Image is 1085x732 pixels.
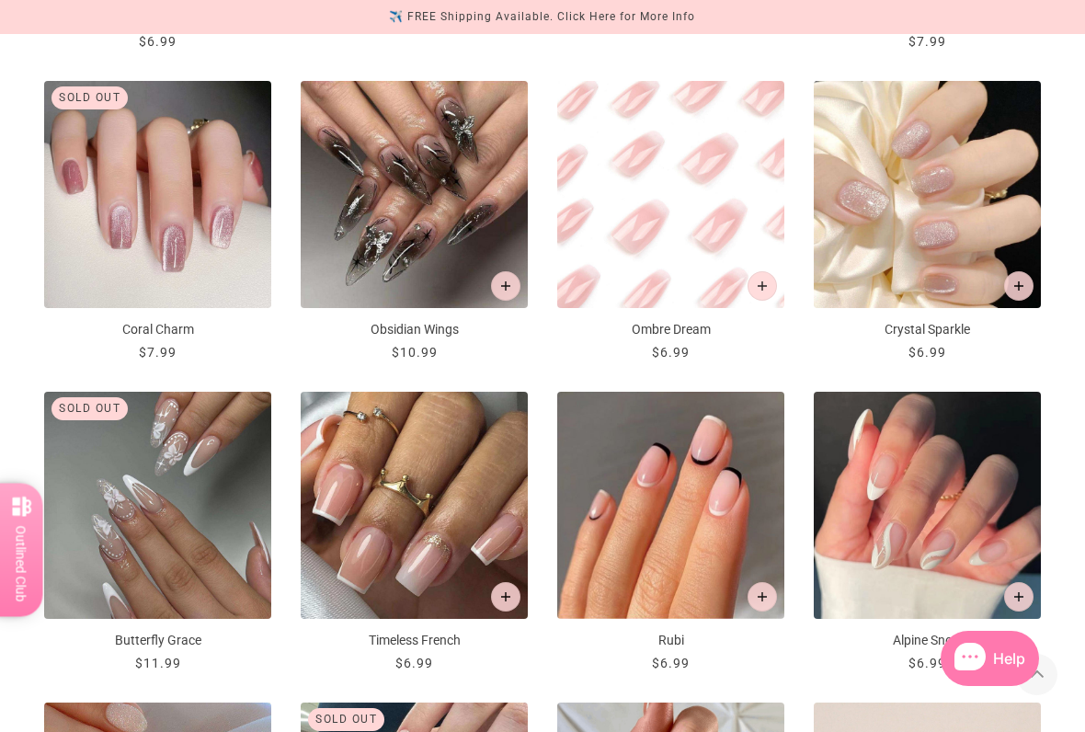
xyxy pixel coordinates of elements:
div: Sold out [308,708,384,731]
button: Add to cart [748,582,777,612]
button: Add to cart [491,271,520,301]
span: $6.99 [908,656,946,670]
p: Rubi [557,631,784,650]
a: Rubi [557,392,784,673]
span: $11.99 [135,656,181,670]
a: Obsidian Wings [301,81,528,362]
a: Crystal Sparkle [814,81,1041,362]
p: Butterfly Grace [44,631,271,650]
span: $10.99 [392,345,438,360]
span: $6.99 [139,34,177,49]
span: $6.99 [652,345,690,360]
p: Alpine Snow [814,631,1041,650]
a: Alpine Snow [814,392,1041,673]
a: Butterfly Grace [44,392,271,673]
span: $7.99 [908,34,946,49]
p: Ombre Dream [557,320,784,339]
button: Add to cart [1004,582,1034,612]
p: Obsidian Wings [301,320,528,339]
p: Timeless French [301,631,528,650]
a: Timeless French [301,392,528,673]
span: $6.99 [908,345,946,360]
a: Coral Charm [44,81,271,362]
div: ✈️ FREE Shipping Available. Click Here for More Info [389,7,695,27]
span: $7.99 [139,345,177,360]
button: Add to cart [491,582,520,612]
div: Sold out [51,397,128,420]
span: $6.99 [395,656,433,670]
button: Add to cart [1004,271,1034,301]
a: Ombre Dream [557,81,784,362]
div: Sold out [51,86,128,109]
p: Coral Charm [44,320,271,339]
p: Crystal Sparkle [814,320,1041,339]
button: Add to cart [748,271,777,301]
span: $6.99 [652,656,690,670]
